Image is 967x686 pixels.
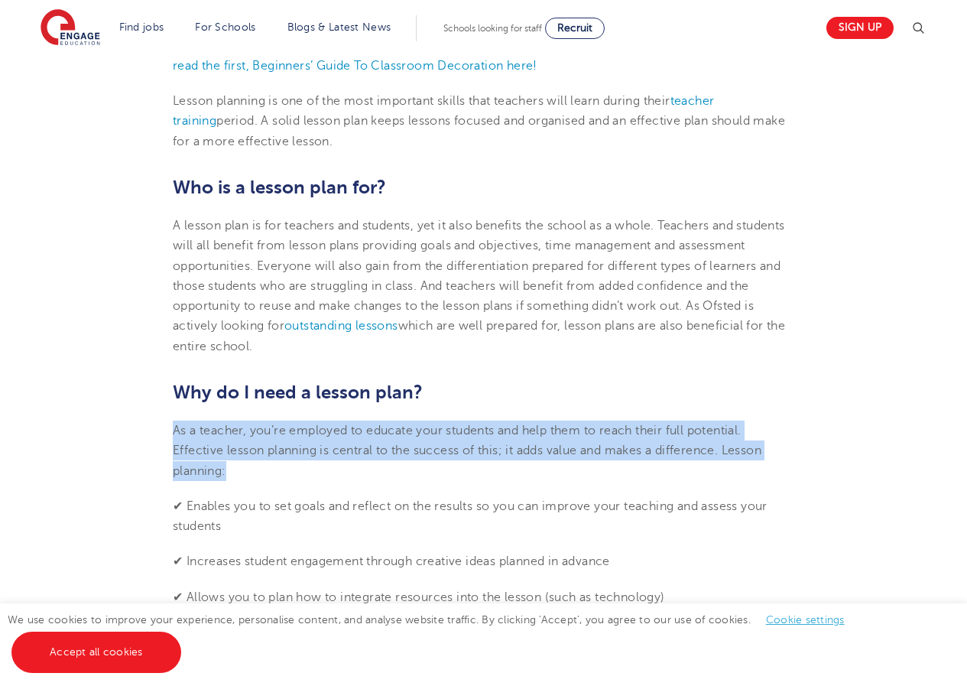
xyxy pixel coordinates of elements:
span: Schools looking for staff [443,23,542,34]
a: For Schools [195,21,255,33]
a: Recruit [545,18,605,39]
span: Lesson planning is one of the most important skills that teachers will learn during their period.... [173,94,785,148]
a: You can read the first, Beginners’ Guide To Classroom Decoration here! [173,39,780,73]
span: We use cookies to improve your experience, personalise content, and analyse website traffic. By c... [8,614,860,658]
span: As a teacher, you’re employed to educate your students and help them to reach their full potentia... [173,424,761,478]
a: Find jobs [119,21,164,33]
a: outstanding lessons [284,319,398,333]
a: Accept all cookies [11,632,181,673]
span: Why do I need a lesson plan? [173,382,423,403]
span: A lesson plan is for teachers and students, yet it also benefits the school as a whole. Teachers ... [173,219,785,353]
img: Engage Education [41,9,100,47]
span: ✔ Increases student engagement through creative ideas planned in advance [173,554,610,568]
span: ✔ Allows you to plan how to integrate resources into the lesson (such as technology) [173,590,665,604]
span: ✔ Enables you to set goals and reflect on the results so you can improve your teaching and assess... [173,499,767,533]
a: Sign up [826,17,894,39]
span: Recruit [557,22,592,34]
a: Cookie settings [766,614,845,626]
a: Blogs & Latest News [287,21,391,33]
span: Who is a lesson plan for? [173,177,386,198]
